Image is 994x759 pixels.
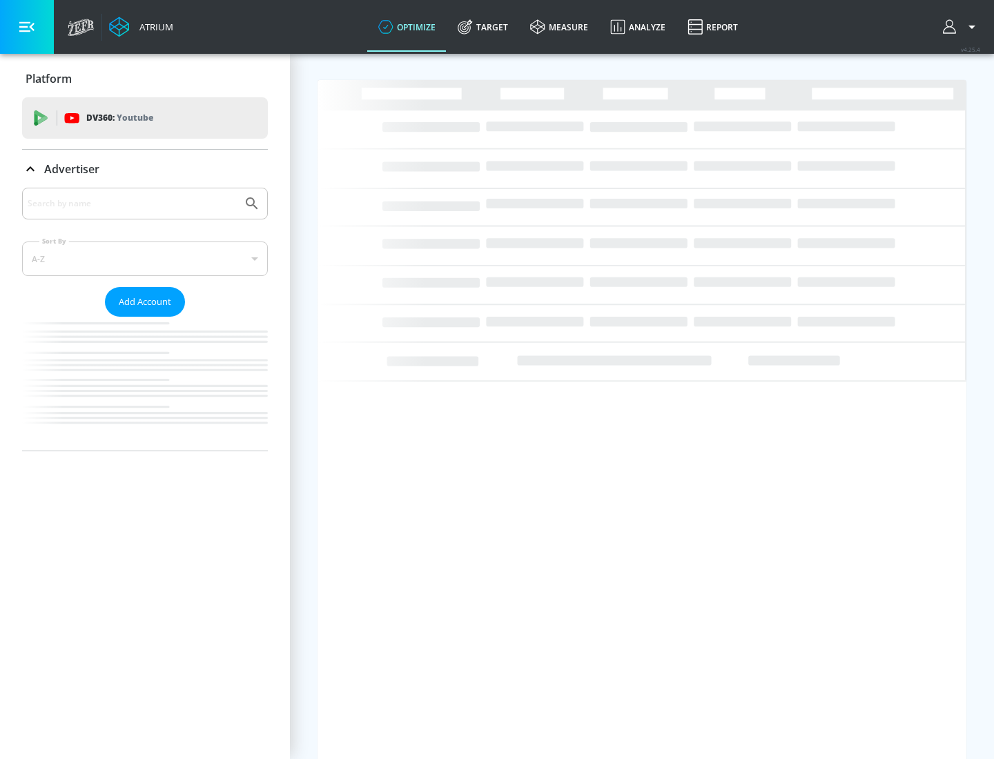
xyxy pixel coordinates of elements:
div: Platform [22,59,268,98]
a: Target [447,2,519,52]
p: Youtube [117,110,153,125]
div: Advertiser [22,188,268,451]
span: v 4.25.4 [961,46,980,53]
a: Report [676,2,749,52]
p: Advertiser [44,161,99,177]
p: DV360: [86,110,153,126]
button: Add Account [105,287,185,317]
label: Sort By [39,237,69,246]
p: Platform [26,71,72,86]
div: DV360: Youtube [22,97,268,139]
a: Analyze [599,2,676,52]
span: Add Account [119,294,171,310]
input: Search by name [28,195,237,213]
div: A-Z [22,241,268,276]
nav: list of Advertiser [22,317,268,451]
div: Advertiser [22,150,268,188]
a: optimize [367,2,447,52]
a: measure [519,2,599,52]
a: Atrium [109,17,173,37]
div: Atrium [134,21,173,33]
